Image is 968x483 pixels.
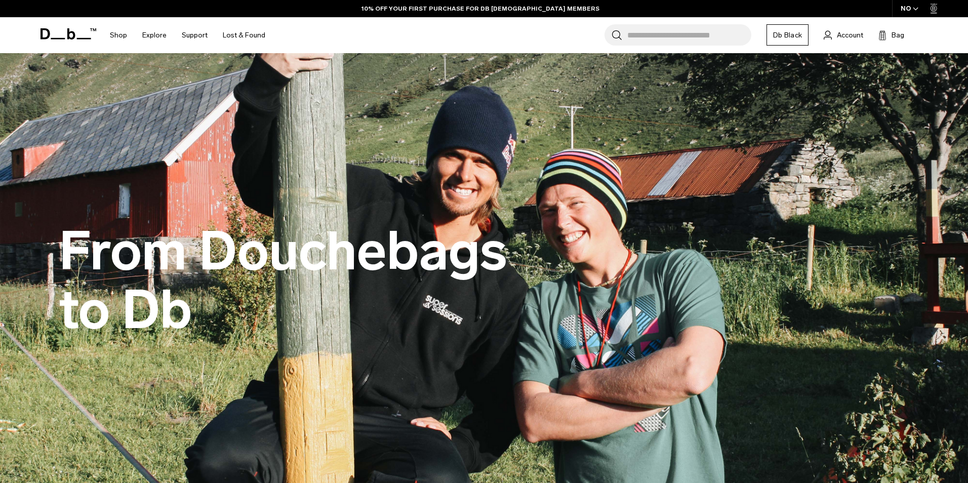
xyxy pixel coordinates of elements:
nav: Main Navigation [102,17,273,53]
button: Bag [878,29,904,41]
a: Account [824,29,863,41]
h1: From Douchebags to Db [59,222,514,339]
a: Db Black [767,24,809,46]
a: Lost & Found [223,17,265,53]
span: Account [837,30,863,41]
a: Shop [110,17,127,53]
span: Bag [892,30,904,41]
a: 10% OFF YOUR FIRST PURCHASE FOR DB [DEMOGRAPHIC_DATA] MEMBERS [361,4,599,13]
a: Explore [142,17,167,53]
a: Support [182,17,208,53]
